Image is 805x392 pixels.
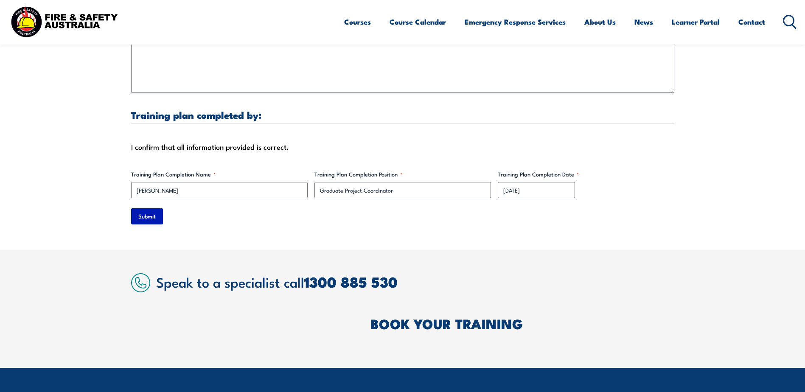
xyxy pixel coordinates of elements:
label: Training Plan Completion Date [498,170,674,179]
input: dd/mm/yyyy [498,182,575,198]
div: I confirm that all information provided is correct. [131,140,674,153]
a: About Us [584,11,616,33]
label: Training Plan Completion Position [314,170,491,179]
a: Course Calendar [390,11,446,33]
h2: Speak to a specialist call [156,274,674,289]
label: Training Plan Completion Name [131,170,308,179]
a: Courses [344,11,371,33]
a: 1300 885 530 [304,270,398,293]
a: Learner Portal [672,11,720,33]
h3: Training plan completed by: [131,110,674,120]
a: News [634,11,653,33]
h2: BOOK YOUR TRAINING [370,317,674,329]
a: Emergency Response Services [465,11,566,33]
input: Submit [131,208,163,224]
a: Contact [738,11,765,33]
